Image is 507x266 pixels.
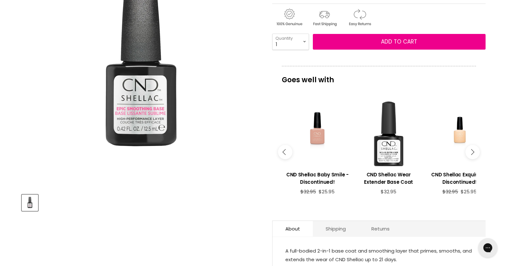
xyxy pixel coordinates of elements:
h3: CND Shellac Exquisite - Discontinued! [427,171,492,186]
span: $32.95 [381,188,396,195]
h3: CND Shellac Wear Extender Base Coat [356,171,421,186]
span: Add to cart [381,38,417,45]
a: View product:CND Shellac Exquisite - Discontinued! [427,166,492,189]
a: Shipping [313,221,359,237]
button: Add to cart [313,34,486,50]
span: $25.95 [461,188,477,195]
a: Returns [359,221,402,237]
button: CND Shellac Epic Smoothing Base [22,195,38,211]
a: About [273,221,313,237]
img: returns.gif [343,8,376,27]
iframe: Gorgias live chat messenger [475,236,501,260]
span: $25.95 [319,188,335,195]
select: Quantity [272,34,309,50]
img: shipping.gif [307,8,341,27]
p: A full-bodied 2-in-1 base coat and smoothing layer that primes, smooths, and extends the wear of ... [285,246,473,265]
img: CND Shellac Epic Smoothing Base [22,195,37,210]
h3: CND Shellac Baby Smile - Discontinued! [285,171,350,186]
span: $32.95 [300,188,316,195]
div: Product thumbnails [21,193,262,211]
p: Goes well with [282,66,476,87]
a: View product:CND Shellac Wear Extender Base Coat [356,166,421,189]
img: genuine.gif [272,8,306,27]
span: $32.95 [442,188,458,195]
a: View product:CND Shellac Baby Smile - Discontinued! [285,166,350,189]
